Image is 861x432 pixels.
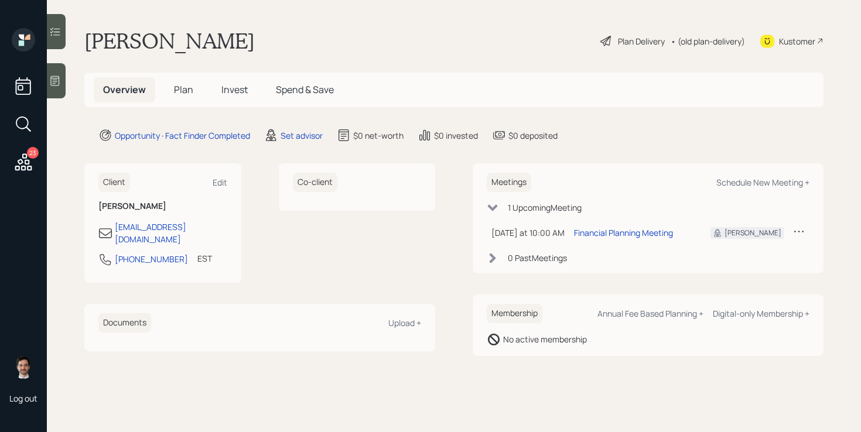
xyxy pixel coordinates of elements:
[84,28,255,54] h1: [PERSON_NAME]
[503,333,587,345] div: No active membership
[353,129,404,142] div: $0 net-worth
[213,177,227,188] div: Edit
[671,35,745,47] div: • (old plan-delivery)
[98,313,151,332] h6: Documents
[491,227,565,239] div: [DATE] at 10:00 AM
[98,201,227,211] h6: [PERSON_NAME]
[98,173,130,192] h6: Client
[618,35,665,47] div: Plan Delivery
[27,147,39,159] div: 23
[103,83,146,96] span: Overview
[115,221,227,245] div: [EMAIL_ADDRESS][DOMAIN_NAME]
[574,227,673,239] div: Financial Planning Meeting
[174,83,193,96] span: Plan
[281,129,323,142] div: Set advisor
[434,129,478,142] div: $0 invested
[115,253,188,265] div: [PHONE_NUMBER]
[197,252,212,265] div: EST
[487,304,542,323] h6: Membership
[716,177,809,188] div: Schedule New Meeting +
[9,393,37,404] div: Log out
[388,317,421,328] div: Upload +
[508,201,582,214] div: 1 Upcoming Meeting
[713,308,809,319] div: Digital-only Membership +
[276,83,334,96] span: Spend & Save
[779,35,815,47] div: Kustomer
[597,308,703,319] div: Annual Fee Based Planning +
[508,252,567,264] div: 0 Past Meeting s
[725,228,781,238] div: [PERSON_NAME]
[221,83,248,96] span: Invest
[293,173,337,192] h6: Co-client
[115,129,250,142] div: Opportunity · Fact Finder Completed
[487,173,531,192] h6: Meetings
[508,129,558,142] div: $0 deposited
[12,355,35,379] img: jonah-coleman-headshot.png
